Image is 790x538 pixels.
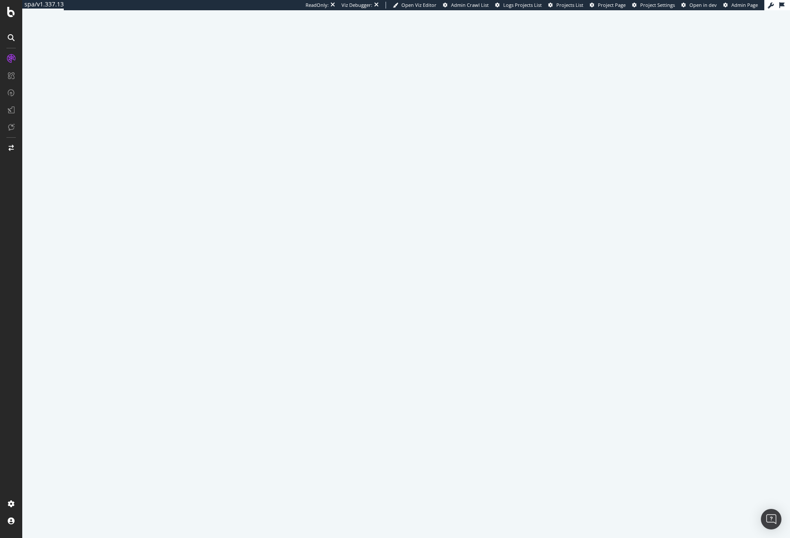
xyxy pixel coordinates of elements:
[306,2,329,9] div: ReadOnly:
[731,2,758,8] span: Admin Page
[503,2,542,8] span: Logs Projects List
[342,2,372,9] div: Viz Debugger:
[443,2,489,9] a: Admin Crawl List
[640,2,675,8] span: Project Settings
[598,2,626,8] span: Project Page
[495,2,542,9] a: Logs Projects List
[723,2,758,9] a: Admin Page
[681,2,717,9] a: Open in dev
[401,2,437,8] span: Open Viz Editor
[393,2,437,9] a: Open Viz Editor
[590,2,626,9] a: Project Page
[632,2,675,9] a: Project Settings
[689,2,717,8] span: Open in dev
[761,509,781,529] div: Open Intercom Messenger
[556,2,583,8] span: Projects List
[548,2,583,9] a: Projects List
[451,2,489,8] span: Admin Crawl List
